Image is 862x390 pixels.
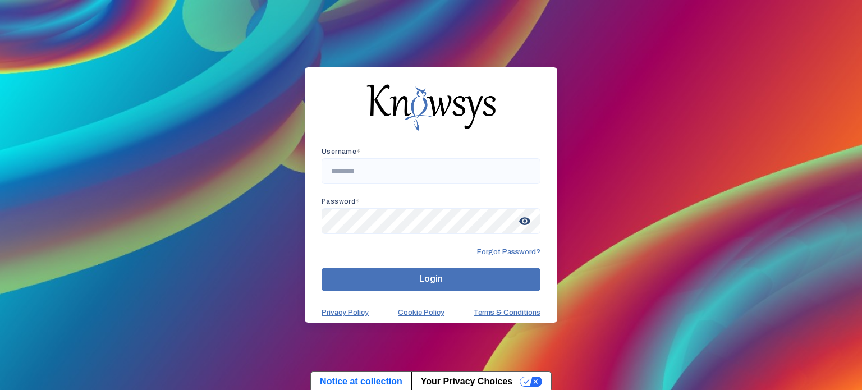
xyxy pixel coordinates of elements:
app-required-indication: Password [322,198,360,205]
span: Forgot Password? [477,247,540,256]
app-required-indication: Username [322,148,361,155]
a: Cookie Policy [398,308,444,317]
a: Terms & Conditions [474,308,540,317]
span: Login [419,273,443,284]
a: Privacy Policy [322,308,369,317]
img: knowsys-logo.png [366,84,496,130]
span: visibility [515,211,535,231]
button: Login [322,268,540,291]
